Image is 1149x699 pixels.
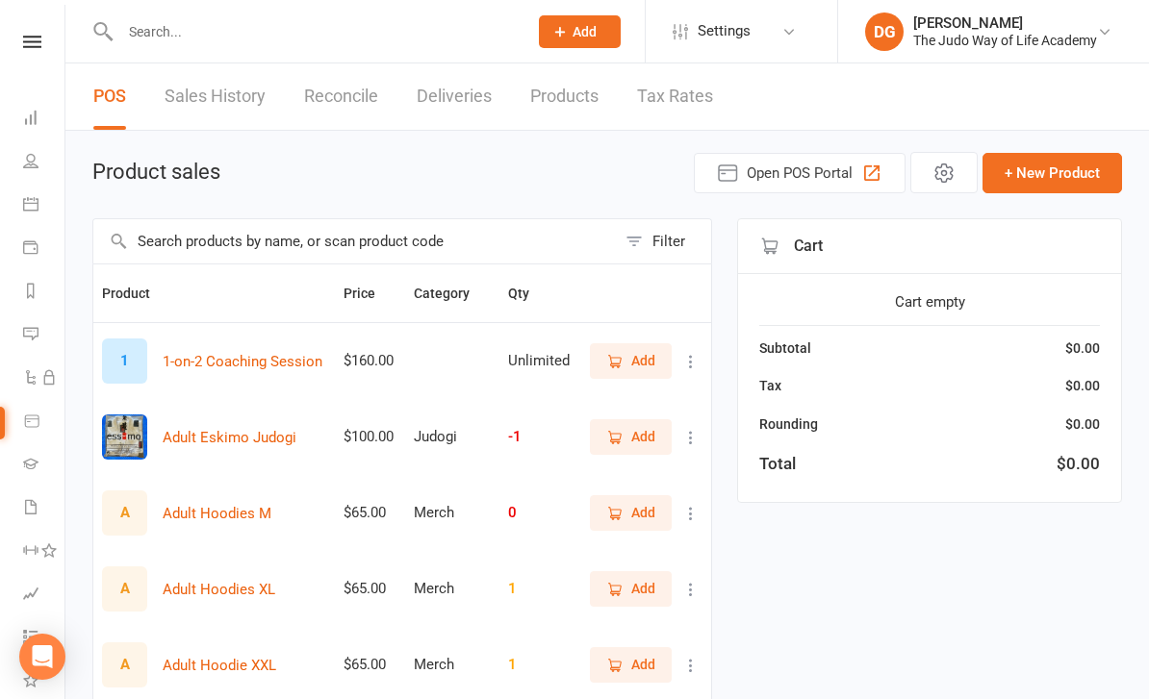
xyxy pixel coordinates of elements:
[759,413,818,435] div: Rounding
[694,153,906,193] button: Open POS Portal
[616,219,711,263] button: Filter
[631,502,655,523] span: Add
[983,153,1122,193] button: + New Product
[23,401,66,444] a: Product Sales
[102,642,147,687] div: A
[414,581,491,597] div: Merch
[344,353,396,369] div: $160.00
[23,185,66,228] a: Calendar
[631,350,655,371] span: Add
[414,286,491,301] span: Category
[414,657,491,673] div: Merch
[102,490,147,536] div: A
[508,282,550,305] button: Qty
[163,350,322,373] button: 1-on-2 Coaching Session
[698,10,751,53] span: Settings
[590,647,672,682] button: Add
[93,63,126,130] a: POS
[637,63,713,130] a: Tax Rates
[1065,375,1100,396] div: $0.00
[23,271,66,314] a: Reports
[102,286,171,301] span: Product
[344,505,396,521] div: $65.00
[115,18,514,45] input: Search...
[165,63,266,130] a: Sales History
[344,581,396,597] div: $65.00
[414,282,491,305] button: Category
[631,578,655,599] span: Add
[530,63,599,130] a: Products
[747,162,853,185] span: Open POS Portal
[759,337,811,359] div: Subtotal
[23,228,66,271] a: Payments
[508,286,550,301] span: Qty
[759,290,1100,313] div: Cart empty
[93,219,616,263] input: Search products by name, or scan product code
[414,429,491,445] div: Judogi
[573,24,597,39] span: Add
[414,505,491,521] div: Merch
[102,338,147,384] div: 1
[417,63,492,130] a: Deliveries
[590,343,672,378] button: Add
[163,578,275,601] button: Adult Hoodies XL
[913,14,1097,32] div: [PERSON_NAME]
[1065,413,1100,435] div: $0.00
[163,426,296,449] button: Adult Eskimo Judogi
[865,12,904,51] div: DG
[23,574,66,617] a: Assessments
[652,230,685,253] div: Filter
[539,15,621,48] button: Add
[163,654,276,677] button: Adult Hoodie XXL
[344,429,396,445] div: $100.00
[913,32,1097,49] div: The Judo Way of Life Academy
[508,657,570,673] div: 1
[590,419,672,454] button: Add
[590,571,672,606] button: Add
[508,429,570,445] div: -1
[92,161,220,184] h1: Product sales
[508,353,570,369] div: Unlimited
[19,634,65,680] div: Open Intercom Messenger
[508,505,570,521] div: 0
[344,657,396,673] div: $65.00
[759,451,796,477] div: Total
[1057,451,1100,477] div: $0.00
[344,286,396,301] span: Price
[344,282,396,305] button: Price
[304,63,378,130] a: Reconcile
[759,375,781,396] div: Tax
[738,219,1121,274] div: Cart
[23,141,66,185] a: People
[1065,337,1100,359] div: $0.00
[631,654,655,675] span: Add
[23,98,66,141] a: Dashboard
[102,566,147,612] div: A
[163,502,271,525] button: Adult Hoodies M
[508,581,570,597] div: 1
[590,495,672,530] button: Add
[102,282,171,305] button: Product
[631,426,655,447] span: Add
